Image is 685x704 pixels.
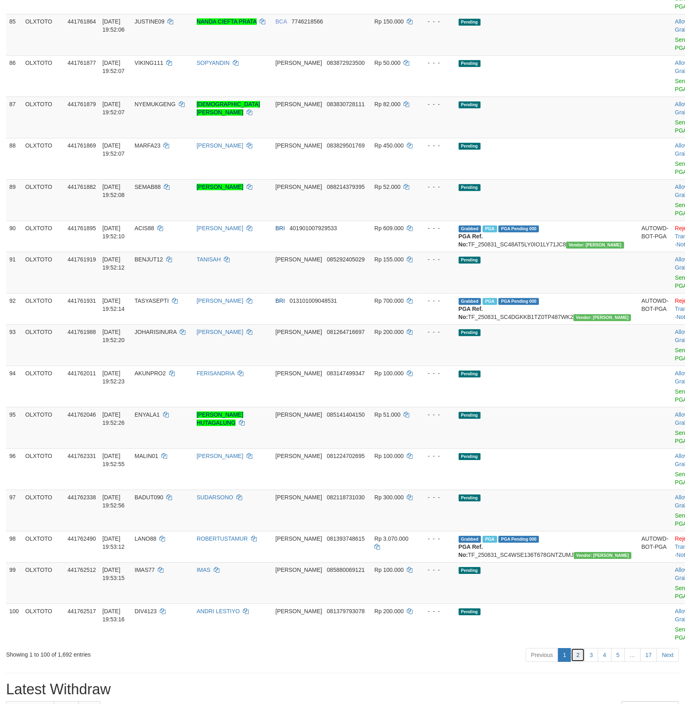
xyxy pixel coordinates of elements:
span: Rp 51.000 [374,411,401,418]
div: - - - [421,17,452,26]
span: Vendor URL: https://secure4.1velocity.biz [574,552,632,559]
div: - - - [421,183,452,191]
span: Rp 50.000 [374,60,401,66]
a: NANDA CIEFTA PRATA [197,18,257,25]
span: Pending [459,143,481,150]
span: NYEMUKGENG [135,101,176,107]
td: OLXTOTO [22,220,64,252]
a: ANDRI LESTIYO [197,608,240,614]
span: [PERSON_NAME] [275,494,322,501]
td: 91 [6,252,22,293]
span: Pending [459,453,481,460]
div: - - - [421,369,452,377]
td: TF_250831_SC4DGKKB1TZ0TP487WK2 [455,293,638,324]
a: ROBERTUSTAMUR [197,535,248,542]
span: [PERSON_NAME] [275,370,322,377]
span: [DATE] 19:52:07 [103,60,125,74]
span: [PERSON_NAME] [275,453,322,459]
span: 441761988 [68,329,96,335]
span: Grabbed [459,298,481,305]
span: TASYASEPTI [135,297,169,304]
span: 441762011 [68,370,96,377]
span: Pending [459,101,481,108]
a: … [625,648,641,662]
span: Rp 300.000 [374,494,404,501]
span: [DATE] 19:52:10 [103,225,125,240]
span: Pending [459,257,481,263]
span: BRI [275,297,285,304]
td: OLXTOTO [22,252,64,293]
span: Pending [459,567,481,574]
span: Vendor URL: https://secure4.1velocity.biz [573,314,631,321]
span: PGA Pending [498,536,539,543]
span: Marked by aubandreas [483,536,497,543]
span: Rp 3.070.000 [374,535,408,542]
span: 441761877 [68,60,96,66]
div: - - - [421,59,452,67]
span: [PERSON_NAME] [275,608,322,614]
div: - - - [421,535,452,543]
span: [PERSON_NAME] [275,142,322,149]
a: [DEMOGRAPHIC_DATA][PERSON_NAME] [197,101,260,116]
div: - - - [421,328,452,336]
a: [PERSON_NAME] [197,184,243,190]
a: [PERSON_NAME] HUTAGALUNG [197,411,243,426]
h1: Latest Withdraw [6,681,679,698]
td: 87 [6,96,22,138]
span: Pending [459,60,481,67]
td: AUTOWD-BOT-PGA [638,220,672,252]
span: BENJUT12 [135,256,163,263]
a: Next [657,648,679,662]
td: 88 [6,138,22,179]
span: [PERSON_NAME] [275,101,322,107]
span: Copy 081393748615 to clipboard [327,535,365,542]
span: PGA Pending [498,225,539,232]
div: - - - [421,411,452,419]
a: 4 [598,648,612,662]
span: ENYALA1 [135,411,160,418]
span: [PERSON_NAME] [275,60,322,66]
span: Pending [459,608,481,615]
span: [DATE] 19:52:20 [103,329,125,343]
span: Copy 013101009048531 to clipboard [290,297,337,304]
span: Rp 150.000 [374,18,404,25]
div: - - - [421,297,452,305]
a: SUDARSONO [197,494,233,501]
a: [PERSON_NAME] [197,329,243,335]
span: Copy 085880069121 to clipboard [327,567,365,573]
a: 2 [571,648,585,662]
span: BCA [275,18,287,25]
div: - - - [421,566,452,574]
span: 441761919 [68,256,96,263]
span: Copy 081379793078 to clipboard [327,608,365,614]
span: VIKING111 [135,60,163,66]
span: Rp 155.000 [374,256,404,263]
a: [PERSON_NAME] [197,142,243,149]
div: - - - [421,224,452,232]
td: 95 [6,407,22,448]
span: [PERSON_NAME] [275,184,322,190]
td: 92 [6,293,22,324]
span: Pending [459,19,481,26]
span: 441761895 [68,225,96,231]
a: [PERSON_NAME] [197,453,243,459]
span: [PERSON_NAME] [275,256,322,263]
span: [DATE] 19:52:07 [103,142,125,157]
span: [DATE] 19:52:07 [103,101,125,116]
td: OLXTOTO [22,407,64,448]
span: Copy 083829501769 to clipboard [327,142,365,149]
span: Copy 085141404150 to clipboard [327,411,365,418]
span: Rp 100.000 [374,567,404,573]
td: OLXTOTO [22,179,64,220]
div: - - - [421,607,452,615]
span: MARFA23 [135,142,161,149]
span: Rp 52.000 [374,184,401,190]
td: 85 [6,14,22,55]
div: - - - [421,100,452,108]
span: 441761882 [68,184,96,190]
a: [PERSON_NAME] [197,297,243,304]
span: Pending [459,184,481,191]
span: Copy 083830728111 to clipboard [327,101,365,107]
span: [DATE] 19:52:14 [103,297,125,312]
span: Copy 085292405029 to clipboard [327,256,365,263]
